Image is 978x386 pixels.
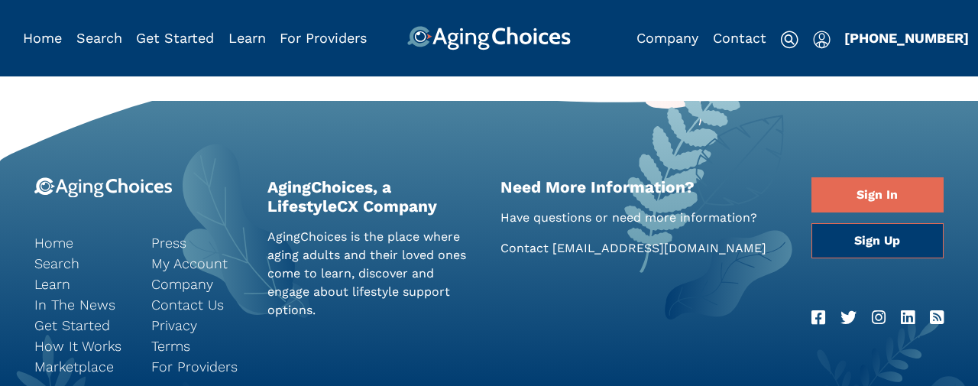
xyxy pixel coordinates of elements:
[780,31,798,49] img: search-icon.svg
[151,294,245,315] a: Contact Us
[267,177,478,216] h2: AgingChoices, a LifestyleCX Company
[500,209,789,227] p: Have questions or need more information?
[34,232,128,253] a: Home
[813,26,831,50] div: Popover trigger
[840,306,857,330] a: Twitter
[228,30,266,46] a: Learn
[811,177,944,212] a: Sign In
[151,274,245,294] a: Company
[407,26,571,50] img: AgingChoices
[813,31,831,49] img: user-icon.svg
[34,356,128,377] a: Marketplace
[136,30,214,46] a: Get Started
[76,30,122,46] a: Search
[151,356,245,377] a: For Providers
[267,228,478,320] p: AgingChoices is the place where aging adults and their loved ones come to learn, discover and eng...
[280,30,367,46] a: For Providers
[151,336,245,356] a: Terms
[34,336,128,356] a: How It Works
[552,241,766,255] a: [EMAIL_ADDRESS][DOMAIN_NAME]
[713,30,766,46] a: Contact
[151,232,245,253] a: Press
[23,30,62,46] a: Home
[636,30,698,46] a: Company
[151,253,245,274] a: My Account
[811,306,825,330] a: Facebook
[34,274,128,294] a: Learn
[34,294,128,315] a: In The News
[500,177,789,196] h2: Need More Information?
[901,306,915,330] a: LinkedIn
[34,315,128,336] a: Get Started
[76,26,122,50] div: Popover trigger
[844,30,969,46] a: [PHONE_NUMBER]
[500,239,789,258] p: Contact
[930,306,944,330] a: RSS Feed
[34,177,173,198] img: 9-logo.svg
[811,223,944,258] a: Sign Up
[151,315,245,336] a: Privacy
[34,253,128,274] a: Search
[872,306,886,330] a: Instagram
